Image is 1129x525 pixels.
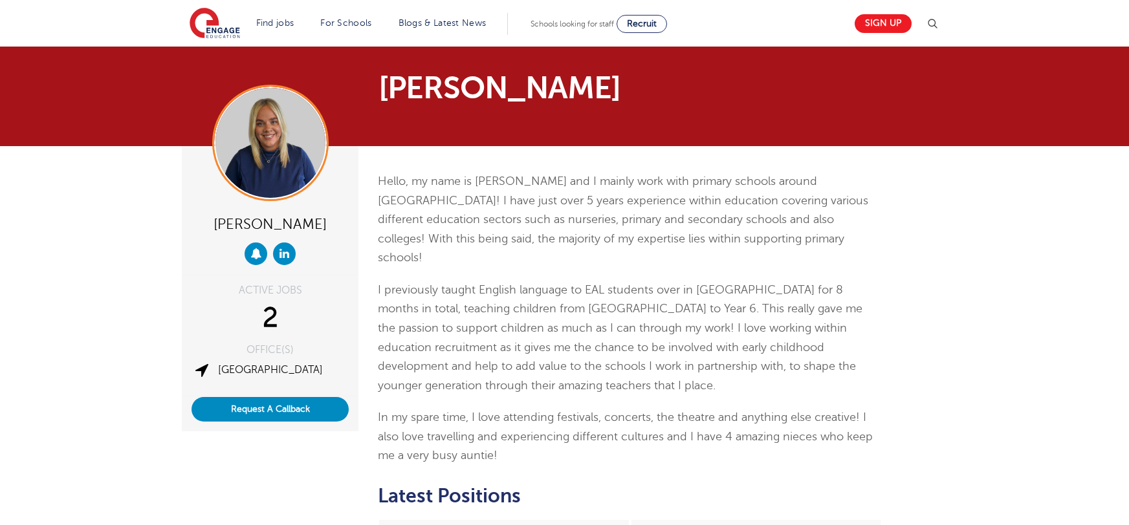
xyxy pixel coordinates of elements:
img: Engage Education [190,8,240,40]
span: Recruit [627,19,657,28]
a: Sign up [855,14,912,33]
h2: Latest Positions [378,485,882,507]
span: Schools looking for staff [531,19,614,28]
a: For Schools [320,18,371,28]
span: In my spare time, I love attending festivals, concerts, the theatre and anything else creative! I... [378,411,873,462]
div: OFFICE(S) [192,345,349,355]
div: 2 [192,302,349,334]
span: I previously taught English language to EAL students over in [GEOGRAPHIC_DATA] for 8 months in to... [378,283,862,392]
a: Blogs & Latest News [399,18,487,28]
span: Hello, my name is [PERSON_NAME] and I mainly work with primary schools around [GEOGRAPHIC_DATA]! ... [378,175,868,264]
div: ACTIVE JOBS [192,285,349,295]
h1: [PERSON_NAME] [378,72,686,103]
button: Request A Callback [192,397,349,422]
a: [GEOGRAPHIC_DATA] [218,364,323,376]
a: Recruit [617,15,667,33]
div: [PERSON_NAME] [192,211,349,236]
a: Find jobs [256,18,294,28]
